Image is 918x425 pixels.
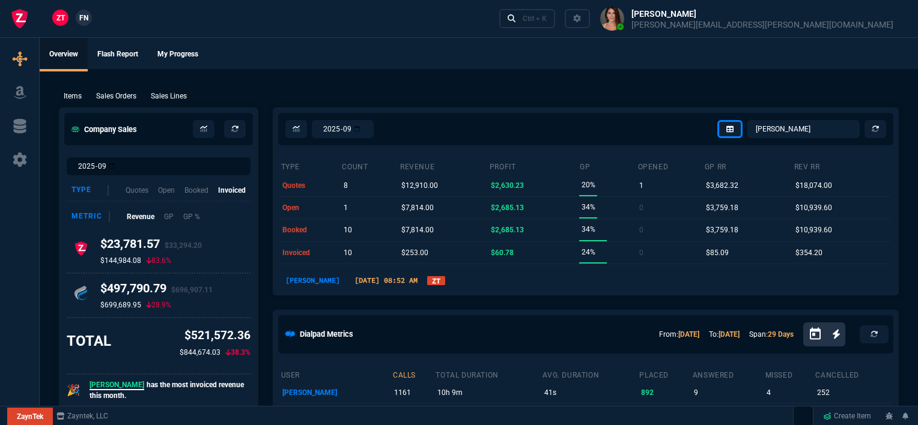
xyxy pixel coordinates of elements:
th: revenue [400,157,489,174]
p: Revenue [127,211,154,222]
a: Overview [40,38,88,71]
h5: Company Sales [71,124,137,135]
p: $354.20 [795,244,822,261]
td: quotes [281,174,342,196]
p: 0 [639,222,643,238]
span: [PERSON_NAME] [90,381,144,390]
p: 🎉 [67,382,80,399]
th: Rev RR [794,157,891,174]
p: $85.09 [706,244,729,261]
p: From: [659,329,699,340]
th: cancelled [815,366,891,382]
a: ZT [427,276,445,285]
td: invoiced [281,241,342,264]
a: My Progress [148,38,208,71]
p: 83.6% [146,256,171,265]
div: Type [71,185,109,196]
p: Booked [184,185,208,196]
p: [PERSON_NAME] [282,384,391,401]
div: Metric [71,211,110,222]
a: Flash Report [88,38,148,71]
p: $3,682.32 [706,177,738,194]
th: count [341,157,400,174]
p: 1 [639,177,643,194]
span: FN [79,13,88,23]
p: Sales Lines [151,91,187,101]
p: 10 [344,244,352,261]
p: $2,685.13 [491,222,524,238]
p: $10,939.60 [795,199,832,216]
p: Open [158,185,175,196]
a: Create Item [818,407,876,425]
a: [DATE] [678,330,699,339]
p: To: [709,329,740,340]
a: 29 Days [768,330,794,339]
p: $144,984.08 [100,256,141,265]
p: Span: [749,329,794,340]
th: avg. duration [542,366,639,382]
span: $696,907.11 [171,286,213,294]
p: 38.3% [225,347,251,358]
p: [DATE] 08:52 AM [350,275,422,286]
a: [DATE] [719,330,740,339]
td: open [281,196,342,219]
th: user [281,366,393,382]
p: 24% [582,244,595,261]
p: Quotes [126,185,148,196]
p: 0 [639,199,643,216]
th: Profit [489,157,580,174]
p: $253.00 [401,244,428,261]
p: $699,689.95 [100,300,141,310]
p: 10h 9m [437,384,541,401]
p: 252 [817,384,889,401]
p: 34% [582,199,595,216]
button: Open calendar [808,325,832,343]
h4: $23,781.57 [100,237,202,256]
p: $12,910.00 [401,177,438,194]
th: opened [637,157,704,174]
p: $3,759.18 [706,199,738,216]
h3: TOTAL [67,332,111,350]
p: 1 [344,199,348,216]
span: ZT [56,13,65,23]
th: answered [692,366,765,382]
p: 20% [582,176,595,193]
p: $521,572.36 [180,327,251,345]
p: 9 [694,384,762,401]
p: $7,814.00 [401,199,434,216]
p: $60.78 [491,244,514,261]
div: Ctrl + K [523,14,547,23]
p: 41s [544,384,637,401]
p: GP [164,211,174,222]
th: total duration [435,366,542,382]
th: type [281,157,342,174]
th: GP [579,157,637,174]
p: $2,630.23 [491,177,524,194]
p: $7,814.00 [401,222,434,238]
th: GP RR [704,157,794,174]
p: 8 [344,177,348,194]
p: 0 [639,244,643,261]
p: $18,074.00 [795,177,832,194]
p: 34% [582,221,595,238]
h5: Dialpad Metrics [300,328,353,340]
th: missed [765,366,815,382]
p: $3,759.18 [706,222,738,238]
a: msbcCompanyName [53,411,112,421]
th: calls [392,366,435,382]
p: has the most invoiced revenue this month. [90,379,251,401]
p: 28.9% [146,300,171,310]
p: 4 [767,384,813,401]
p: $10,939.60 [795,222,832,238]
p: $844,674.03 [180,347,220,358]
h4: $497,790.79 [100,281,213,300]
p: Invoiced [218,185,246,196]
p: 892 [641,384,690,401]
td: booked [281,219,342,241]
p: Sales Orders [96,91,136,101]
p: [PERSON_NAME] [281,275,345,286]
p: $2,685.13 [491,199,524,216]
p: GP % [183,211,200,222]
p: 10 [344,222,352,238]
p: 1161 [394,384,433,401]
